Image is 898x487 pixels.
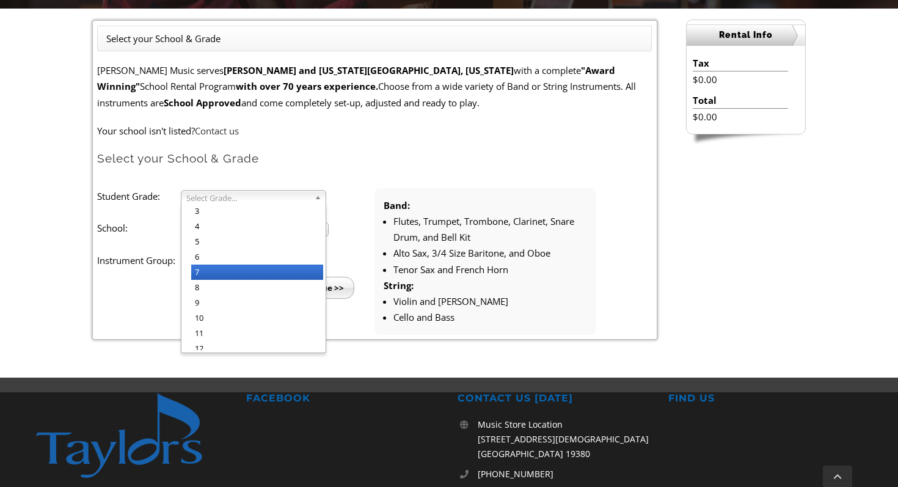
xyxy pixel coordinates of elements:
h2: Select your School & Grade [97,151,652,166]
li: $0.00 [693,71,787,87]
li: Tenor Sax and French Horn [393,262,587,277]
p: Your school isn't listed? [97,123,652,139]
h2: FACEBOOK [246,392,440,405]
li: 12 [191,341,323,356]
li: Alto Sax, 3/4 Size Baritone, and Oboe [393,245,587,261]
li: 4 [191,219,323,234]
p: [PERSON_NAME] Music serves with a complete School Rental Program Choose from a wide variety of Ba... [97,62,652,111]
img: footer-logo [35,392,228,479]
li: Violin and [PERSON_NAME] [393,293,587,309]
li: 7 [191,265,323,280]
li: $0.00 [693,109,787,125]
li: 6 [191,249,323,265]
label: School: [97,220,180,236]
label: Instrument Group: [97,252,180,268]
li: Flutes, Trumpet, Trombone, Clarinet, Snare Drum, and Bell Kit [393,213,587,246]
li: Total [693,92,787,109]
strong: School Approved [164,97,241,109]
li: Tax [693,55,787,71]
li: 5 [191,234,323,249]
h2: FIND US [668,392,863,405]
span: Select Grade... [186,191,310,205]
img: sidebar-footer.png [686,134,806,145]
h2: CONTACT US [DATE] [458,392,652,405]
li: 9 [191,295,323,310]
a: Contact us [195,125,239,137]
li: 3 [191,203,323,219]
li: Cello and Bass [393,309,587,325]
li: 11 [191,326,323,341]
a: [PHONE_NUMBER] [478,467,652,482]
p: Music Store Location [STREET_ADDRESS][DEMOGRAPHIC_DATA] [GEOGRAPHIC_DATA] 19380 [478,417,652,461]
strong: String: [384,279,414,291]
label: Student Grade: [97,188,180,204]
li: Select your School & Grade [106,31,221,46]
strong: [PERSON_NAME] and [US_STATE][GEOGRAPHIC_DATA], [US_STATE] [224,64,514,76]
strong: with over 70 years experience. [236,80,378,92]
h2: Rental Info [687,24,805,46]
strong: Band: [384,199,410,211]
li: 8 [191,280,323,295]
li: 10 [191,310,323,326]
